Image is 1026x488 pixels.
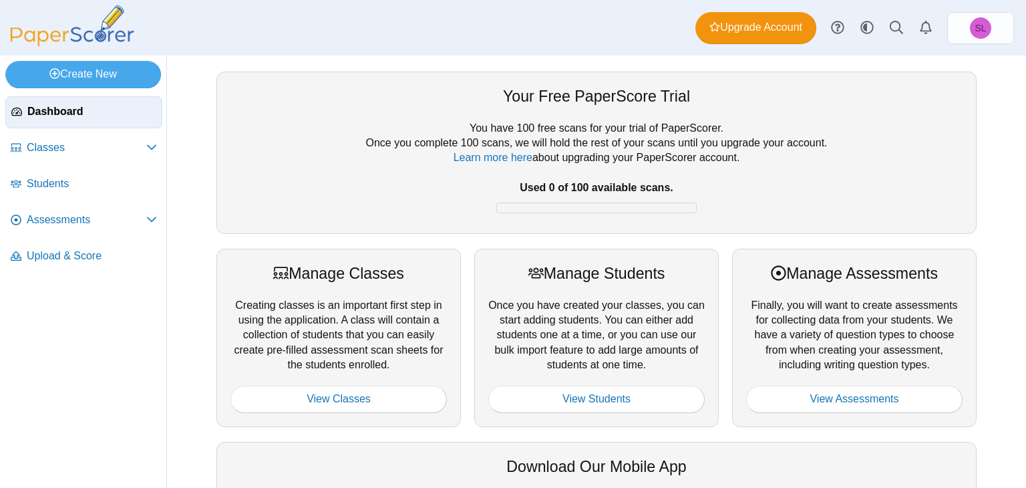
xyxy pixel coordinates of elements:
[230,386,447,412] a: View Classes
[746,263,963,284] div: Manage Assessments
[520,182,673,193] b: Used 0 of 100 available scans.
[970,17,991,39] span: Samala Lewis
[230,456,963,477] div: Download Our Mobile App
[27,249,157,263] span: Upload & Score
[5,5,139,46] img: PaperScorer
[947,12,1014,44] a: Samala Lewis
[975,23,986,33] span: Samala Lewis
[5,61,161,88] a: Create New
[216,249,461,427] div: Creating classes is an important first step in using the application. A class will contain a coll...
[27,213,146,227] span: Assessments
[5,241,162,273] a: Upload & Score
[454,152,532,163] a: Learn more here
[488,263,705,284] div: Manage Students
[488,386,705,412] a: View Students
[27,104,156,119] span: Dashboard
[5,96,162,128] a: Dashboard
[5,205,162,237] a: Assessments
[709,20,802,35] span: Upgrade Account
[5,132,162,164] a: Classes
[5,168,162,201] a: Students
[27,176,157,191] span: Students
[695,12,816,44] a: Upgrade Account
[5,37,139,48] a: PaperScorer
[746,386,963,412] a: View Assessments
[230,86,963,107] div: Your Free PaperScore Trial
[732,249,977,427] div: Finally, you will want to create assessments for collecting data from your students. We have a va...
[230,263,447,284] div: Manage Classes
[911,13,940,43] a: Alerts
[230,121,963,220] div: You have 100 free scans for your trial of PaperScorer. Once you complete 100 scans, we will hold ...
[27,140,146,155] span: Classes
[474,249,719,427] div: Once you have created your classes, you can start adding students. You can either add students on...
